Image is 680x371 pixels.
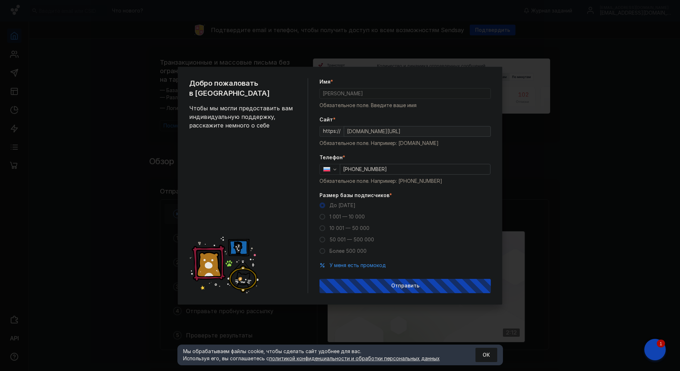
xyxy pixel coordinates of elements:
div: Обязательное поле. Например: [PHONE_NUMBER] [319,177,491,185]
div: Обязательное поле. Например: [DOMAIN_NAME] [319,140,491,147]
span: Cайт [319,116,333,123]
div: 1 [16,4,24,12]
span: Чтобы мы могли предоставить вам индивидуальную поддержку, расскажите немного о себе [189,104,296,130]
button: ОК [475,348,497,362]
span: Имя [319,78,331,85]
div: Обязательное поле. Введите ваше имя [319,102,491,109]
div: Мы обрабатываем файлы cookie, чтобы сделать сайт удобнее для вас. Используя его, вы соглашаетесь c [183,348,458,362]
span: Телефон [319,154,343,161]
span: Добро пожаловать в [GEOGRAPHIC_DATA] [189,78,296,98]
button: У меня есть промокод [329,262,386,269]
span: У меня есть промокод [329,262,386,268]
a: политикой конфиденциальности и обработки персональных данных [269,355,440,361]
span: Размер базы подписчиков [319,192,389,199]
